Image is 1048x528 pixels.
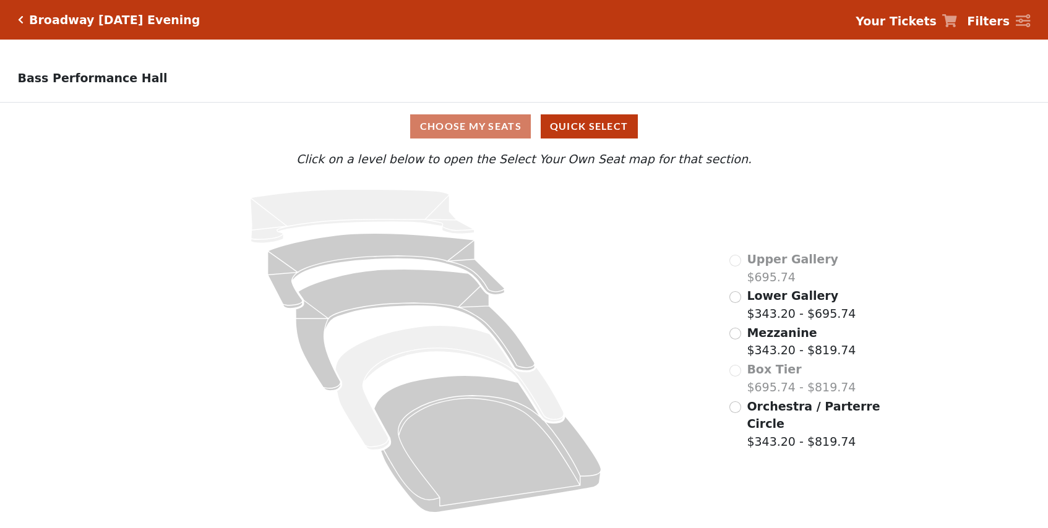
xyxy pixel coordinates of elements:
[747,399,880,431] span: Orchestra / Parterre Circle
[140,150,908,168] p: Click on a level below to open the Select Your Own Seat map for that section.
[747,287,856,322] label: $343.20 - $695.74
[374,376,601,513] path: Orchestra / Parterre Circle - Seats Available: 2
[967,12,1030,30] a: Filters
[856,12,957,30] a: Your Tickets
[747,398,882,451] label: $343.20 - $819.74
[29,13,200,27] h5: Broadway [DATE] Evening
[856,14,937,28] strong: Your Tickets
[747,360,856,396] label: $695.74 - $819.74
[18,15,24,24] a: Click here to go back to filters
[747,289,838,302] span: Lower Gallery
[747,250,838,286] label: $695.74
[747,252,838,266] span: Upper Gallery
[747,324,856,359] label: $343.20 - $819.74
[251,189,475,243] path: Upper Gallery - Seats Available: 0
[747,326,817,339] span: Mezzanine
[747,362,801,376] span: Box Tier
[541,114,638,138] button: Quick Select
[967,14,1010,28] strong: Filters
